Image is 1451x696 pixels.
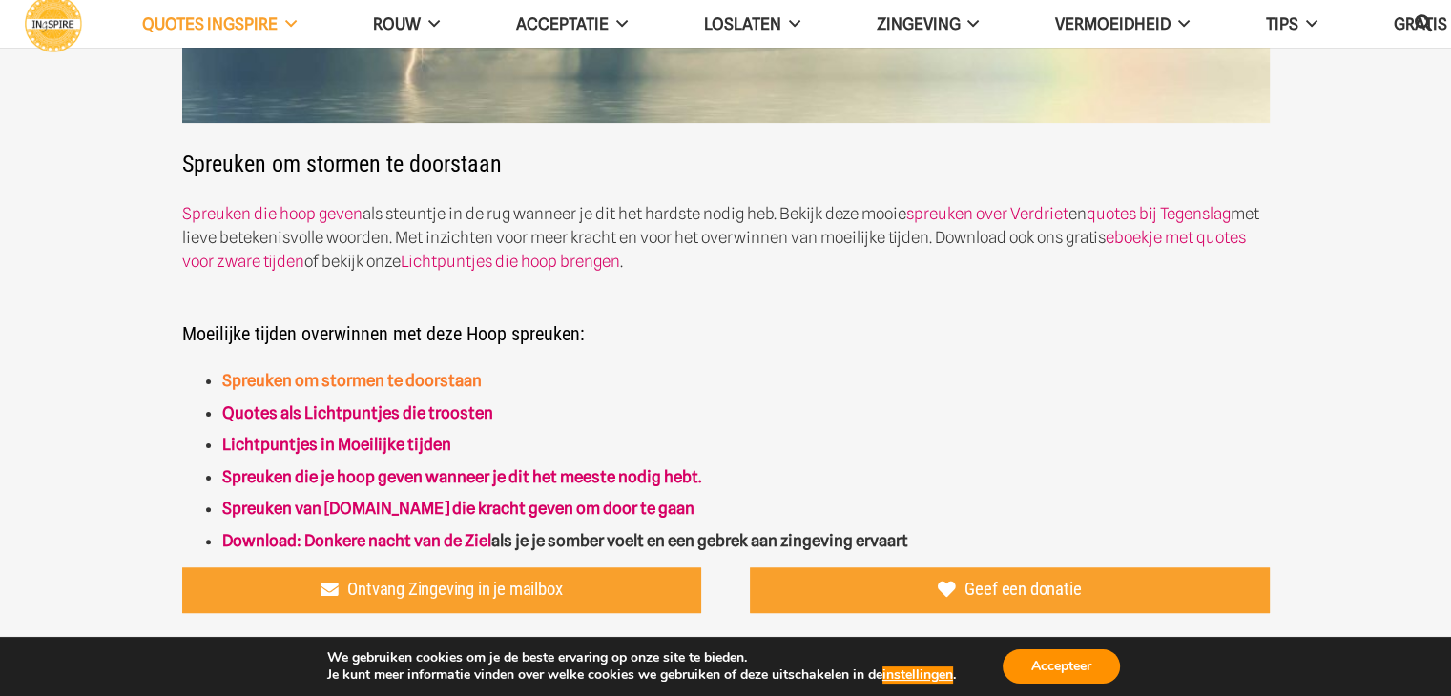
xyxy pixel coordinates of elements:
[222,531,491,550] a: Download: Donkere nacht van de Ziel
[142,14,278,33] span: QUOTES INGSPIRE
[401,252,620,271] a: Lichtpuntjes die hoop brengen
[327,666,956,684] p: Je kunt meer informatie vinden over welke cookies we gebruiken of deze uitschakelen in de .
[704,14,781,33] span: Loslaten
[516,14,609,33] span: Acceptatie
[1055,14,1171,33] span: VERMOEIDHEID
[1003,649,1120,684] button: Accepteer
[182,228,1246,271] a: eboekje met quotes voor zware tijden
[876,14,960,33] span: Zingeving
[182,202,1270,274] p: als steuntje in de rug wanneer je dit het hardste nodig heb. Bekijk deze mooie en met lieve betek...
[222,499,694,518] a: Spreuken van [DOMAIN_NAME] die kracht geven om door te gaan
[1266,14,1298,33] span: TIPS
[750,567,1270,613] a: Geef een donatie
[1404,1,1442,47] a: Zoeken
[222,531,908,550] strong: als je je somber voelt en een gebrek aan zingeving ervaart
[964,579,1081,600] span: Geef een donatie
[1394,14,1447,33] span: GRATIS
[222,435,451,454] a: Lichtpuntjes in Moeilijke tijden
[182,297,1270,345] h5: Moeilijke tijden overwinnen met deze Hoop spreuken:
[222,403,493,422] a: “Quotes als Lichtpuntjes die hoop brengen” (bewerken)
[882,666,953,684] button: instellingen
[906,204,1068,223] a: spreuken over Verdriet
[182,567,702,613] a: Ontvang Zingeving in je mailbox
[222,467,701,486] a: Spreuken die je hoop geven wanneer je dit het meeste nodig hebt.
[182,204,363,223] a: Spreuken die hoop geven
[222,371,482,390] a: Spreuken om stormen te doorstaan
[347,579,562,600] span: Ontvang Zingeving in je mailbox
[327,649,956,666] p: We gebruiken cookies om je de beste ervaring op onze site te bieden.
[1087,204,1231,223] a: quotes bij Tegenslag
[373,14,421,33] span: ROUW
